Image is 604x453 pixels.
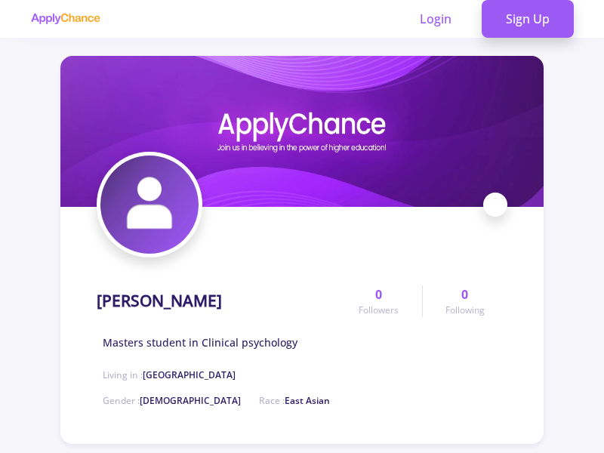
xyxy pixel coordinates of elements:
img: Simin Abbaszadehcover image [60,56,544,207]
span: Followers [359,304,399,317]
a: 0Following [422,285,507,317]
span: Masters student in Clinical psychology [103,334,297,350]
span: 0 [461,285,468,304]
h1: [PERSON_NAME] [97,291,222,310]
span: 0 [375,285,382,304]
span: [DEMOGRAPHIC_DATA] [140,394,241,407]
span: [GEOGRAPHIC_DATA] [143,368,236,381]
span: Living in : [103,368,236,381]
a: 0Followers [336,285,421,317]
span: Gender : [103,394,241,407]
img: Simin Abbaszadehavatar [100,156,199,254]
span: East Asian [285,394,330,407]
span: Race : [259,394,330,407]
img: applychance logo text only [30,13,100,25]
span: Following [445,304,485,317]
